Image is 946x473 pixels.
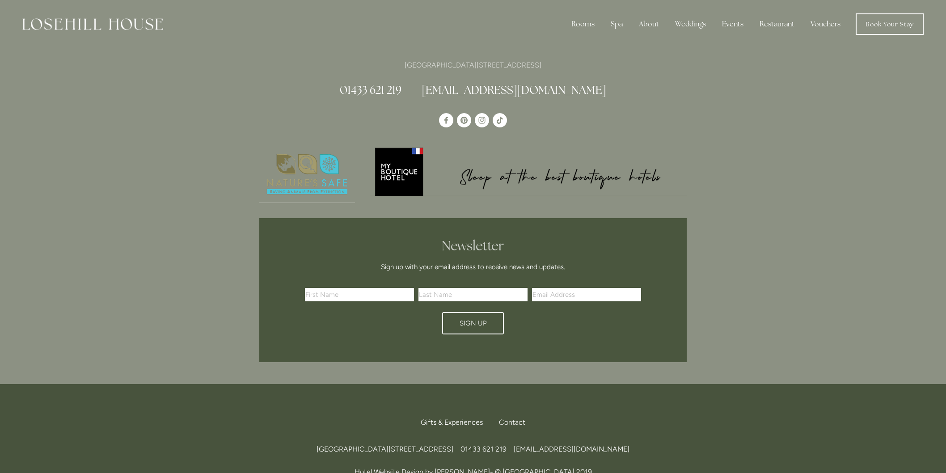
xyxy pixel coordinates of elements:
p: [GEOGRAPHIC_DATA][STREET_ADDRESS] [259,59,687,71]
div: About [632,15,666,33]
img: Losehill House [22,18,163,30]
span: 01433 621 219 [460,445,507,453]
div: Contact [492,413,525,432]
a: Pinterest [457,113,471,127]
div: Restaurant [752,15,802,33]
input: First Name [305,288,414,301]
a: Book Your Stay [856,13,924,35]
span: Gifts & Experiences [421,418,483,427]
a: [EMAIL_ADDRESS][DOMAIN_NAME] [422,83,606,97]
div: Spa [604,15,630,33]
a: TikTok [493,113,507,127]
h2: Newsletter [308,238,638,254]
button: Sign Up [442,312,504,334]
a: [EMAIL_ADDRESS][DOMAIN_NAME] [514,445,629,453]
p: Sign up with your email address to receive news and updates. [308,262,638,272]
input: Email Address [532,288,641,301]
span: [GEOGRAPHIC_DATA][STREET_ADDRESS] [317,445,453,453]
a: 01433 621 219 [340,83,401,97]
div: Events [715,15,751,33]
img: Nature's Safe - Logo [259,146,355,203]
div: Rooms [564,15,602,33]
div: Weddings [668,15,713,33]
a: Losehill House Hotel & Spa [439,113,453,127]
a: Instagram [475,113,489,127]
a: Vouchers [803,15,848,33]
span: Sign Up [460,319,487,327]
a: Gifts & Experiences [421,413,490,432]
img: My Boutique Hotel - Logo [370,146,687,196]
input: Last Name [418,288,528,301]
